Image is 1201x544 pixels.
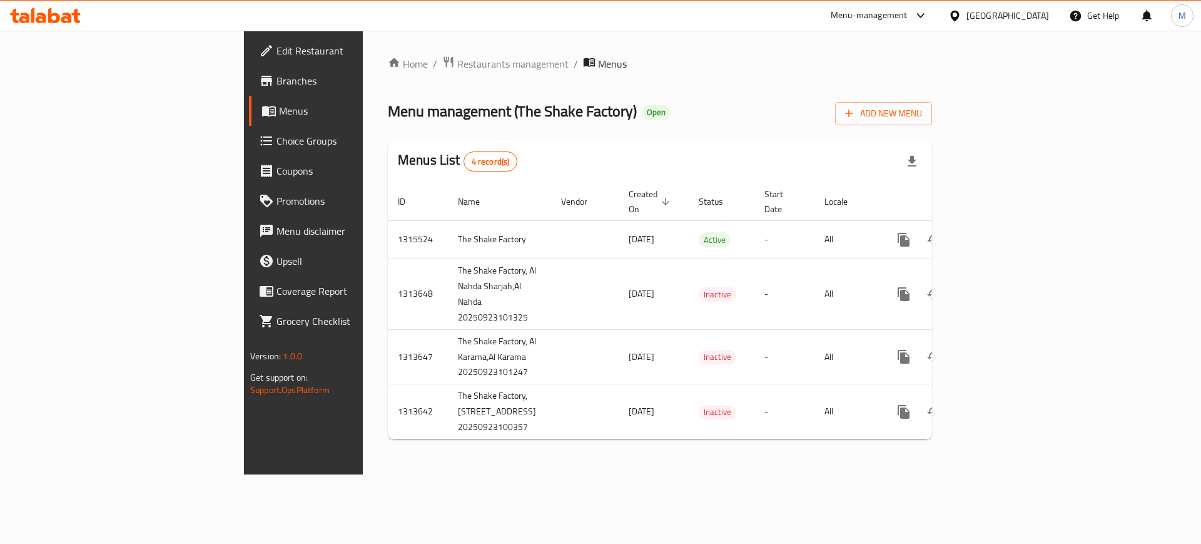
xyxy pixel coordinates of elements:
span: Grocery Checklist [276,314,435,329]
div: Inactive [699,350,736,365]
span: Promotions [276,193,435,208]
button: more [889,342,919,372]
div: Inactive [699,405,736,420]
li: / [574,56,578,71]
span: Version: [250,348,281,364]
h2: Menus List [398,151,517,172]
span: Status [699,194,739,209]
a: Edit Restaurant [249,36,445,66]
td: All [814,220,879,259]
button: Change Status [919,279,949,309]
div: Active [699,232,731,247]
span: Vendor [561,194,604,209]
span: Coupons [276,163,435,178]
td: The Shake Factory [448,220,551,259]
a: Coverage Report [249,276,445,306]
a: Promotions [249,186,445,216]
td: - [754,384,814,439]
td: All [814,384,879,439]
span: Name [458,194,496,209]
span: 1.0.0 [283,348,302,364]
span: Start Date [764,187,799,217]
span: Open [642,107,671,118]
div: Open [642,105,671,120]
td: - [754,259,814,329]
span: Active [699,233,731,247]
span: M [1178,9,1186,23]
table: enhanced table [388,183,1019,440]
td: All [814,329,879,384]
span: 4 record(s) [464,156,517,168]
span: Inactive [699,287,736,302]
td: The Shake Factory, [STREET_ADDRESS] 20250923100357 [448,384,551,439]
span: Add New Menu [845,106,922,121]
button: more [889,397,919,427]
span: Menu disclaimer [276,223,435,239]
span: Edit Restaurant [276,43,435,58]
span: [DATE] [629,285,654,302]
span: Menus [279,103,435,118]
button: Change Status [919,342,949,372]
span: Branches [276,73,435,88]
div: [GEOGRAPHIC_DATA] [966,9,1049,23]
a: Restaurants management [442,56,569,72]
a: Upsell [249,246,445,276]
span: [DATE] [629,231,654,247]
td: All [814,259,879,329]
td: - [754,329,814,384]
a: Menus [249,96,445,126]
a: Menu disclaimer [249,216,445,246]
a: Support.OpsPlatform [250,382,330,398]
td: The Shake Factory, Al Karama,Al Karama 20250923101247 [448,329,551,384]
a: Grocery Checklist [249,306,445,336]
a: Branches [249,66,445,96]
span: Menu management ( The Shake Factory ) [388,97,637,125]
div: Export file [897,146,927,177]
span: Created On [629,187,674,217]
span: Choice Groups [276,133,435,148]
div: Total records count [464,151,518,172]
button: more [889,279,919,309]
a: Coupons [249,156,445,186]
span: Coverage Report [276,284,435,299]
span: Inactive [699,405,736,419]
span: Restaurants management [457,56,569,71]
span: Get support on: [250,369,308,386]
button: Change Status [919,225,949,255]
td: - [754,220,814,259]
nav: breadcrumb [388,56,932,72]
span: [DATE] [629,403,654,419]
td: The Shake Factory, Al Nahda Sharjah,Al Nahda 20250923101325 [448,259,551,329]
button: Change Status [919,397,949,427]
span: Locale [824,194,864,209]
span: Menus [598,56,627,71]
th: Actions [879,183,1019,221]
a: Choice Groups [249,126,445,156]
button: Add New Menu [835,102,932,125]
span: Upsell [276,254,435,269]
div: Menu-management [831,8,908,23]
span: [DATE] [629,349,654,365]
span: Inactive [699,350,736,364]
span: ID [398,194,422,209]
button: more [889,225,919,255]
